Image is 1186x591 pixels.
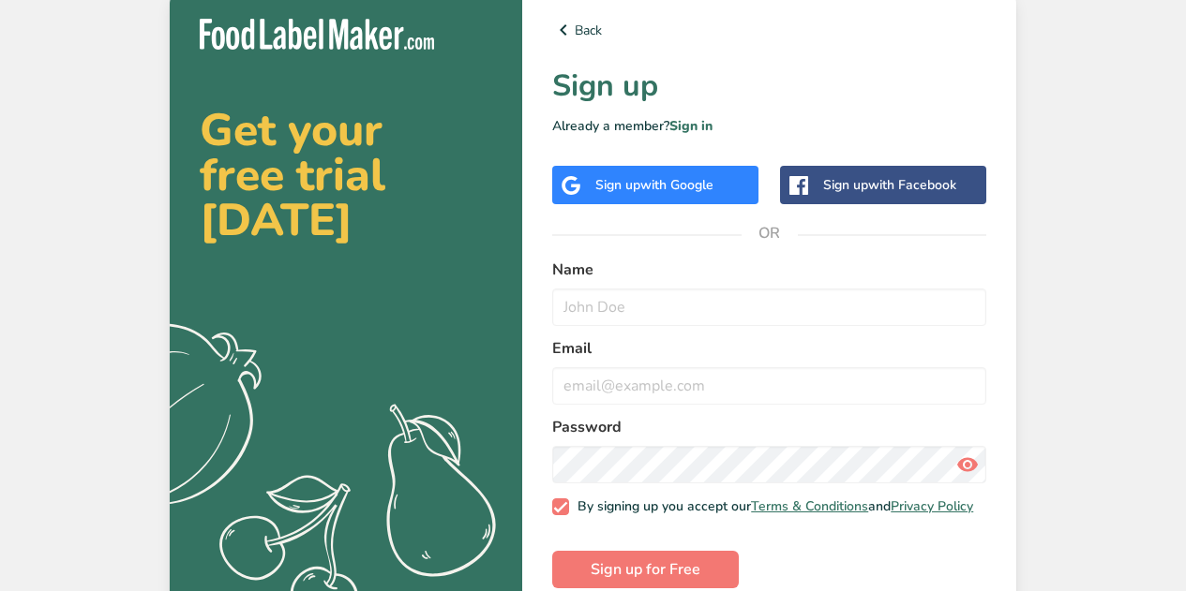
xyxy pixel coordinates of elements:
[552,367,986,405] input: email@example.com
[200,19,434,50] img: Food Label Maker
[200,108,492,243] h2: Get your free trial [DATE]
[552,288,986,326] input: John Doe
[640,176,713,194] span: with Google
[552,416,986,438] label: Password
[891,497,973,515] a: Privacy Policy
[552,337,986,360] label: Email
[569,498,974,515] span: By signing up you accept our and
[595,175,713,195] div: Sign up
[552,19,986,41] a: Back
[552,551,739,588] button: Sign up for Free
[823,175,956,195] div: Sign up
[552,64,986,109] h1: Sign up
[868,176,956,194] span: with Facebook
[742,205,798,261] span: OR
[552,116,986,136] p: Already a member?
[591,558,700,581] span: Sign up for Free
[552,259,986,281] label: Name
[669,117,713,135] a: Sign in
[751,497,868,515] a: Terms & Conditions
